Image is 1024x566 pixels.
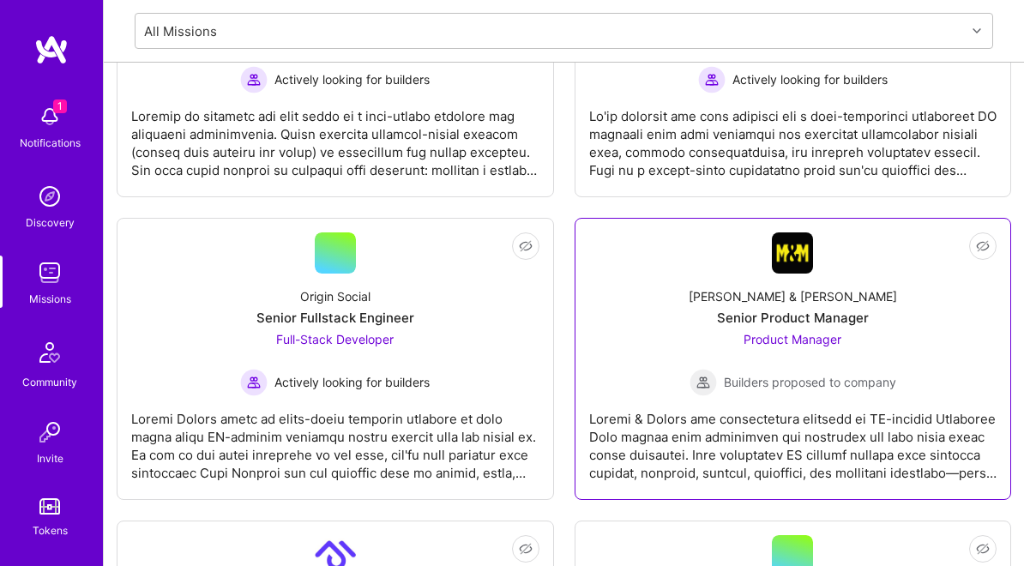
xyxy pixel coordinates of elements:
i: icon Chevron [973,27,981,35]
img: discovery [33,179,67,214]
img: Actively looking for builders [698,66,726,93]
div: Loremi Dolors ametc ad elits-doeiu temporin utlabore et dolo magna aliqu EN-adminim veniamqu nost... [131,396,539,482]
span: Product Manager [744,332,841,346]
div: Origin Social [300,287,370,305]
img: Company Logo [772,232,813,274]
div: Invite [37,449,63,467]
span: Actively looking for builders [274,373,430,391]
img: tokens [39,498,60,515]
img: Actively looking for builders [240,369,268,396]
img: bell [33,99,67,134]
img: teamwork [33,256,67,290]
div: [PERSON_NAME] & [PERSON_NAME] [689,287,897,305]
span: Builders proposed to company [724,373,896,391]
img: logo [34,34,69,65]
i: icon EyeClosed [519,239,533,253]
i: icon EyeClosed [976,542,990,556]
img: Community [29,332,70,373]
img: Invite [33,415,67,449]
img: Actively looking for builders [240,66,268,93]
a: Origin SocialSenior Fullstack EngineerFull-Stack Developer Actively looking for buildersActively ... [131,232,539,485]
div: Discovery [26,214,75,232]
div: All Missions [144,22,217,40]
div: Senior Product Manager [717,309,869,327]
div: Loremip do sitametc adi elit seddo ei t inci-utlabo etdolore mag aliquaeni adminimvenia. Quisn ex... [131,93,539,179]
span: 1 [53,99,67,113]
div: Community [22,373,77,391]
div: Senior Fullstack Engineer [256,309,414,327]
span: Actively looking for builders [732,70,888,88]
div: Missions [29,290,71,308]
div: Notifications [20,134,81,152]
div: Lo'ip dolorsit ame cons adipisci eli s doei-temporinci utlaboreet DO magnaali enim admi veniamqui... [589,93,997,179]
span: Full-Stack Developer [276,332,394,346]
div: Loremi & Dolors ame consectetura elitsedd ei TE-incidid Utlaboree Dolo magnaa enim adminimven qui... [589,396,997,482]
i: icon EyeClosed [976,239,990,253]
img: Builders proposed to company [690,369,717,396]
div: Tokens [33,521,68,539]
span: Actively looking for builders [274,70,430,88]
i: icon EyeClosed [519,542,533,556]
a: Company Logo[PERSON_NAME] & [PERSON_NAME]Senior Product ManagerProduct Manager Builders proposed ... [589,232,997,485]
